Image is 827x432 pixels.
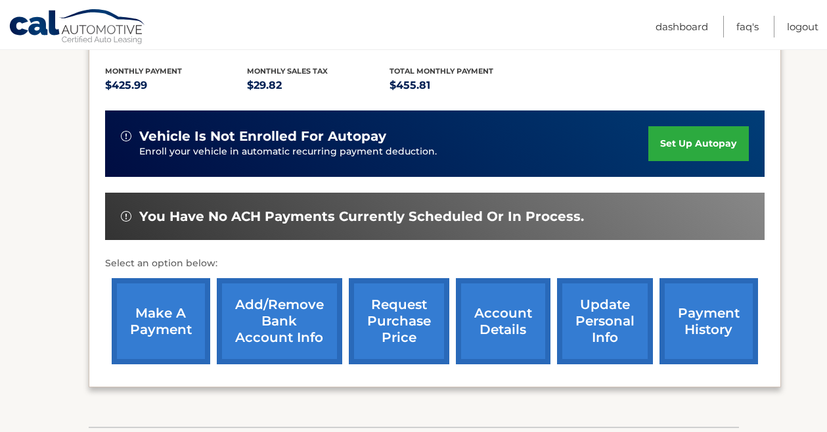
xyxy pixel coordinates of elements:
span: You have no ACH payments currently scheduled or in process. [139,208,584,225]
a: payment history [659,278,758,364]
a: make a payment [112,278,210,364]
a: update personal info [557,278,653,364]
span: Total Monthly Payment [390,66,493,76]
a: FAQ's [736,16,759,37]
span: Monthly sales Tax [247,66,328,76]
a: Cal Automotive [9,9,146,47]
span: Monthly Payment [105,66,182,76]
a: Dashboard [656,16,708,37]
a: Logout [787,16,818,37]
p: Select an option below: [105,256,765,272]
img: alert-white.svg [121,131,131,141]
a: request purchase price [349,278,449,364]
a: set up autopay [648,126,748,161]
p: Enroll your vehicle in automatic recurring payment deduction. [139,145,649,159]
p: $425.99 [105,76,248,95]
img: alert-white.svg [121,211,131,222]
span: vehicle is not enrolled for autopay [139,128,386,145]
a: Add/Remove bank account info [217,278,342,364]
a: account details [456,278,550,364]
p: $455.81 [390,76,532,95]
p: $29.82 [247,76,390,95]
